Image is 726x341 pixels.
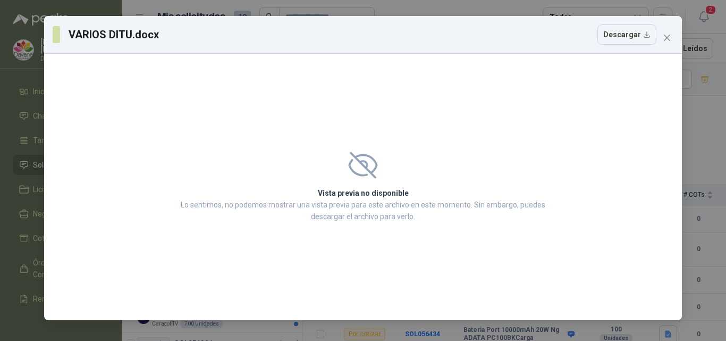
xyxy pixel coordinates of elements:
p: Lo sentimos, no podemos mostrar una vista previa para este archivo en este momento. Sin embargo, ... [178,199,548,222]
h2: Vista previa no disponible [178,187,548,199]
button: Close [659,29,676,46]
span: close [663,34,671,42]
h3: VARIOS DITU.docx [69,27,160,43]
button: Descargar [597,24,656,45]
